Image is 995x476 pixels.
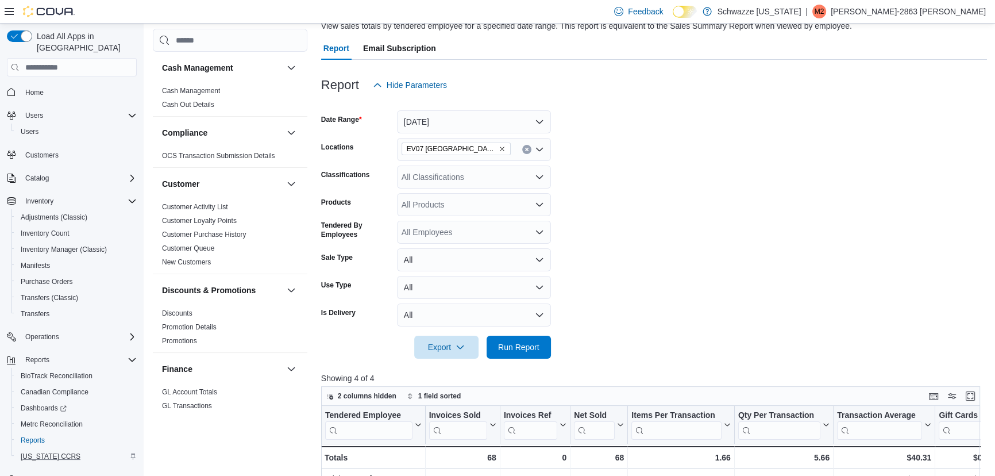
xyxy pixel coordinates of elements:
[574,410,615,440] div: Net Sold
[162,87,220,95] a: Cash Management
[325,410,412,421] div: Tendered Employee
[2,193,141,209] button: Inventory
[162,127,282,139] button: Compliance
[162,387,217,397] span: GL Account Totals
[397,248,551,271] button: All
[2,170,141,186] button: Catalog
[837,410,922,421] div: Transaction Average
[16,401,137,415] span: Dashboards
[21,194,137,208] span: Inventory
[522,145,531,154] button: Clear input
[25,355,49,364] span: Reports
[499,145,506,152] button: Remove EV07 Paradise Hills from selection in this group
[284,283,298,297] button: Discounts & Promotions
[162,101,214,109] a: Cash Out Details
[21,387,88,397] span: Canadian Compliance
[162,203,228,211] a: Customer Activity List
[21,293,78,302] span: Transfers (Classic)
[153,200,307,274] div: Customer
[162,285,282,296] button: Discounts & Promotions
[498,341,539,353] span: Run Report
[738,410,820,440] div: Qty Per Transaction
[23,6,75,17] img: Cova
[939,410,984,421] div: Gift Cards
[21,109,48,122] button: Users
[162,323,217,331] a: Promotion Details
[11,124,141,140] button: Users
[628,6,663,17] span: Feedback
[11,432,141,448] button: Reports
[574,410,624,440] button: Net Sold
[837,451,931,465] div: $40.31
[11,400,141,416] a: Dashboards
[418,391,461,401] span: 1 field sorted
[162,178,199,190] h3: Customer
[429,410,496,440] button: Invoices Sold
[16,417,87,431] a: Metrc Reconciliation
[397,304,551,327] button: All
[162,151,275,160] span: OCS Transaction Submission Details
[16,450,137,463] span: Washington CCRS
[487,336,551,359] button: Run Report
[321,373,987,384] p: Showing 4 of 4
[162,230,246,239] span: Customer Purchase History
[321,20,852,32] div: View sales totals by tendered employee for a specified date range. This report is equivalent to t...
[284,126,298,140] button: Compliance
[738,451,830,465] div: 5.66
[21,127,38,136] span: Users
[16,417,137,431] span: Metrc Reconciliation
[162,363,192,375] h3: Finance
[25,151,59,160] span: Customers
[16,369,137,383] span: BioTrack Reconciliation
[16,259,55,272] a: Manifests
[321,253,353,262] label: Sale Type
[939,451,993,465] div: $0.00
[321,308,356,317] label: Is Delivery
[837,410,922,440] div: Transaction Average
[16,275,137,289] span: Purchase Orders
[2,329,141,345] button: Operations
[21,194,58,208] button: Inventory
[16,125,43,139] a: Users
[535,145,544,154] button: Open list of options
[21,353,54,367] button: Reports
[535,172,544,182] button: Open list of options
[504,410,557,440] div: Invoices Ref
[16,369,97,383] a: BioTrack Reconciliation
[325,410,412,440] div: Tendered Employee
[631,410,722,440] div: Items Per Transaction
[414,336,479,359] button: Export
[322,389,401,403] button: 2 columns hidden
[21,86,48,99] a: Home
[402,143,511,155] span: EV07 Paradise Hills
[631,410,731,440] button: Items Per Transaction
[21,85,137,99] span: Home
[162,244,214,253] span: Customer Queue
[162,258,211,267] span: New Customers
[321,143,354,152] label: Locations
[631,410,722,421] div: Items Per Transaction
[812,5,826,18] div: Matthew-2863 Turner
[162,285,256,296] h3: Discounts & Promotions
[738,410,820,421] div: Qty Per Transaction
[162,202,228,212] span: Customer Activity List
[21,330,137,344] span: Operations
[338,391,396,401] span: 2 columns hidden
[153,149,307,167] div: Compliance
[11,306,141,322] button: Transfers
[25,197,53,206] span: Inventory
[284,177,298,191] button: Customer
[21,353,137,367] span: Reports
[321,281,351,290] label: Use Type
[574,451,624,465] div: 68
[805,5,808,18] p: |
[16,450,85,463] a: [US_STATE] CCRS
[2,83,141,100] button: Home
[16,291,83,305] a: Transfers (Classic)
[162,402,212,410] a: GL Transactions
[11,448,141,465] button: [US_STATE] CCRS
[368,74,452,97] button: Hide Parameters
[21,261,50,270] span: Manifests
[738,410,830,440] button: Qty Per Transaction
[162,309,192,318] span: Discounts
